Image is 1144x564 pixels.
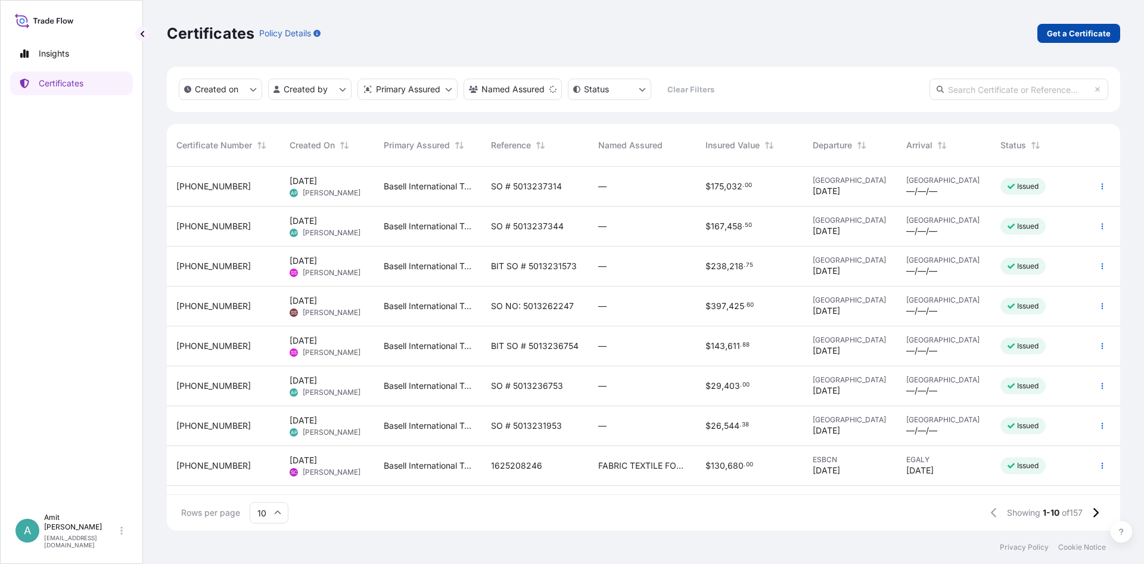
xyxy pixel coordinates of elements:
[727,262,729,270] span: ,
[929,79,1108,100] input: Search Certificate or Reference...
[290,335,317,347] span: [DATE]
[384,139,450,151] span: Primary Assured
[290,139,335,151] span: Created On
[291,307,297,319] span: SS
[491,220,564,232] span: SO # 5013237344
[705,422,711,430] span: $
[24,525,31,537] span: A
[813,265,840,277] span: [DATE]
[813,425,840,437] span: [DATE]
[568,79,651,100] button: certificateStatus Filter options
[176,380,251,392] span: [PHONE_NUMBER]
[813,139,852,151] span: Departure
[357,79,458,100] button: distributor Filter options
[740,343,742,347] span: .
[598,220,607,232] span: —
[291,267,297,279] span: SS
[726,182,742,191] span: 032
[722,382,724,390] span: ,
[1017,261,1039,271] p: Issued
[303,468,360,477] span: [PERSON_NAME]
[742,223,744,228] span: .
[705,462,711,470] span: $
[291,387,297,398] span: AP
[745,183,752,188] span: 00
[181,507,240,519] span: Rows per page
[10,42,133,66] a: Insights
[291,466,297,478] span: SC
[176,420,251,432] span: [PHONE_NUMBER]
[742,423,749,427] span: 38
[290,415,317,426] span: [DATE]
[906,216,981,225] span: [GEOGRAPHIC_DATA]
[491,139,531,151] span: Reference
[598,139,663,151] span: Named Assured
[598,460,686,472] span: FABRIC TEXTILE FOR PRINTING AND HYGIENE PRODUCTS
[303,188,360,198] span: [PERSON_NAME]
[384,220,472,232] span: Basell International Trading FZE
[290,175,317,187] span: [DATE]
[39,77,83,89] p: Certificates
[195,83,238,95] p: Created on
[290,454,317,466] span: [DATE]
[813,185,840,197] span: [DATE]
[598,340,607,352] span: —
[711,422,722,430] span: 26
[290,255,317,267] span: [DATE]
[746,263,753,267] span: 75
[1037,24,1120,43] a: Get a Certificate
[491,300,574,312] span: SO NO: 5013262247
[1043,507,1059,519] span: 1-10
[744,263,745,267] span: .
[705,382,711,390] span: $
[303,428,360,437] span: [PERSON_NAME]
[906,255,981,265] span: [GEOGRAPHIC_DATA]
[813,385,840,397] span: [DATE]
[291,426,297,438] span: AP
[667,83,714,95] p: Clear Filters
[1000,543,1049,552] a: Privacy Policy
[1007,507,1040,519] span: Showing
[1058,543,1106,552] a: Cookie Notice
[290,295,317,307] span: [DATE]
[384,180,472,192] span: Basell International Trading FZE
[724,182,726,191] span: ,
[1017,341,1039,351] p: Issued
[481,83,545,95] p: Named Assured
[167,24,254,43] p: Certificates
[739,423,741,427] span: .
[711,182,724,191] span: 175
[813,335,888,345] span: [GEOGRAPHIC_DATA]
[1017,301,1039,311] p: Issued
[1017,381,1039,391] p: Issued
[10,71,133,95] a: Certificates
[1017,182,1039,191] p: Issued
[705,139,760,151] span: Insured Value
[813,375,888,385] span: [GEOGRAPHIC_DATA]
[906,185,937,197] span: —/—/—
[744,463,745,467] span: .
[728,342,740,350] span: 611
[176,340,251,352] span: [PHONE_NUMBER]
[906,335,981,345] span: [GEOGRAPHIC_DATA]
[722,422,724,430] span: ,
[724,422,739,430] span: 544
[742,343,750,347] span: 88
[384,420,472,432] span: Basell International Trading FZE
[1017,222,1039,231] p: Issued
[598,300,607,312] span: —
[740,383,742,387] span: .
[705,262,711,270] span: $
[491,420,562,432] span: SO # 5013231953
[1017,461,1039,470] p: Issued
[724,382,740,390] span: 403
[711,222,725,230] span: 167
[906,176,981,185] span: [GEOGRAPHIC_DATA]
[727,222,742,230] span: 458
[176,139,252,151] span: Certificate Number
[742,383,750,387] span: 00
[303,228,360,238] span: [PERSON_NAME]
[711,262,727,270] span: 238
[491,260,577,272] span: BIT SO # 5013231573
